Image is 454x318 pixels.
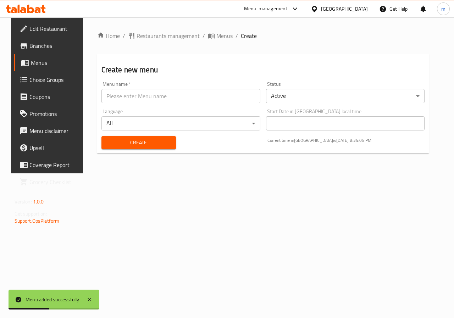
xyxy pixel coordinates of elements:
[216,32,233,40] span: Menus
[123,32,125,40] li: /
[321,5,368,13] div: [GEOGRAPHIC_DATA]
[97,32,429,40] nav: breadcrumb
[14,156,87,173] a: Coverage Report
[441,5,445,13] span: m
[137,32,200,40] span: Restaurants management
[31,58,81,67] span: Menus
[26,296,79,303] div: Menu added successfully
[29,41,81,50] span: Branches
[97,32,120,40] a: Home
[29,161,81,169] span: Coverage Report
[14,88,87,105] a: Coupons
[15,216,60,225] a: Support.OpsPlatform
[29,24,81,33] span: Edit Restaurant
[101,65,425,75] h2: Create new menu
[14,105,87,122] a: Promotions
[14,20,87,37] a: Edit Restaurant
[107,138,170,147] span: Create
[14,71,87,88] a: Choice Groups
[128,32,200,40] a: Restaurants management
[14,173,87,190] a: Grocery Checklist
[101,136,176,149] button: Create
[14,122,87,139] a: Menu disclaimer
[244,5,288,13] div: Menu-management
[29,127,81,135] span: Menu disclaimer
[236,32,238,40] li: /
[29,93,81,101] span: Coupons
[14,37,87,54] a: Branches
[203,32,205,40] li: /
[14,54,87,71] a: Menus
[15,209,47,218] span: Get support on:
[266,89,425,103] div: Active
[101,89,260,103] input: Please enter Menu name
[29,144,81,152] span: Upsell
[33,197,44,206] span: 1.0.0
[29,110,81,118] span: Promotions
[29,76,81,84] span: Choice Groups
[241,32,257,40] span: Create
[267,137,425,144] p: Current time in [GEOGRAPHIC_DATA] is [DATE] 8:34:05 PM
[14,139,87,156] a: Upsell
[101,116,260,130] div: All
[15,197,32,206] span: Version:
[208,32,233,40] a: Menus
[29,178,81,186] span: Grocery Checklist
